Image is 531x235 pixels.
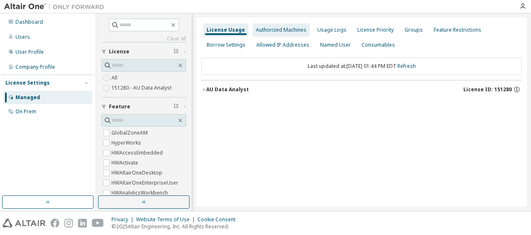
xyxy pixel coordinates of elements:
[15,19,43,25] div: Dashboard
[317,27,346,33] div: Usage Logs
[51,219,59,227] img: facebook.svg
[109,48,129,55] span: License
[174,103,179,110] span: Clear filter
[405,27,423,33] div: Groups
[111,83,173,93] label: 151280 - AU Data Analyst
[101,42,186,61] button: License
[3,219,46,227] img: altair_logo.svg
[397,62,416,70] a: Refresh
[101,97,186,116] button: Feature
[111,168,164,178] label: HWAltairOneDesktop
[111,223,240,230] p: © 2025 Altair Engineering, Inc. All Rights Reserved.
[111,216,136,223] div: Privacy
[111,73,119,83] label: All
[15,64,55,70] div: Company Profile
[15,108,36,115] div: On Prem
[174,48,179,55] span: Clear filter
[256,42,309,48] div: Allowed IP Addresses
[201,57,522,75] div: Last updated at: [DATE] 01:44 PM EDT
[207,27,245,33] div: License Usage
[92,219,104,227] img: youtube.svg
[111,128,149,138] label: GlobalZoneAM
[111,158,140,168] label: HWActivate
[109,103,130,110] span: Feature
[256,27,306,33] div: Authorized Machines
[434,27,481,33] div: Feature Restrictions
[463,86,512,93] span: License ID: 151280
[320,42,351,48] div: Named User
[206,86,249,93] div: AU Data Analyst
[64,219,73,227] img: instagram.svg
[357,27,394,33] div: License Priority
[362,42,395,48] div: Consumables
[111,138,143,148] label: HyperWorks
[207,42,245,48] div: Borrow Settings
[111,178,180,188] label: HWAltairOneEnterpriseUser
[136,216,197,223] div: Website Terms of Use
[15,94,40,101] div: Managed
[111,148,164,158] label: HWAccessEmbedded
[78,219,87,227] img: linkedin.svg
[15,49,44,55] div: User Profile
[101,35,186,42] a: Clear all
[15,34,30,40] div: Users
[5,80,50,86] div: License Settings
[111,188,169,198] label: HWAnalyticsWorkbench
[197,216,240,223] div: Cookie Consent
[4,2,109,11] img: Altair One
[201,80,522,99] button: AU Data AnalystLicense ID: 151280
